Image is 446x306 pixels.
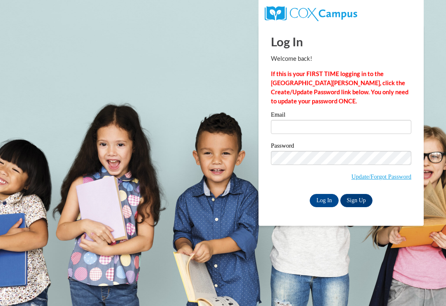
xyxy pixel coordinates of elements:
p: Welcome back! [271,54,411,63]
img: COX Campus [265,6,357,21]
a: Update/Forgot Password [351,173,411,180]
label: Password [271,143,411,151]
label: Email [271,112,411,120]
a: Sign Up [340,194,372,207]
iframe: Button to launch messaging window [413,273,439,299]
input: Log In [310,194,339,207]
strong: If this is your FIRST TIME logging in to the [GEOGRAPHIC_DATA][PERSON_NAME], click the Create/Upd... [271,70,408,105]
h1: Log In [271,33,411,50]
